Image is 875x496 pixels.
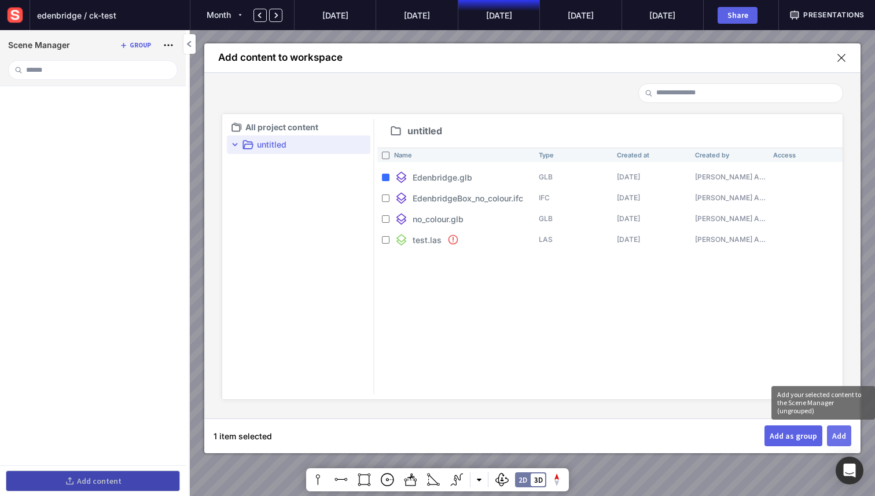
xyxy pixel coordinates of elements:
th: Name [389,148,534,163]
th: Created at [612,148,690,163]
div: Add content to workspace [218,53,343,63]
div: 3D [534,476,543,484]
div: Add [832,432,846,440]
img: presentation.svg [789,10,800,20]
div: Add content [77,477,122,485]
th: Created by [690,148,769,163]
div: Share [723,11,752,19]
p: All project content [245,120,368,134]
span: edenbridge / ck-test [37,9,116,21]
div: Add as group [770,432,817,440]
p: test.las [413,234,442,246]
div: 2D [519,476,527,484]
td: [DATE] [612,229,690,250]
td: [PERSON_NAME] Admin - [PERSON_NAME] [690,188,769,208]
td: [DATE] [612,188,690,208]
td: GLB [534,208,612,229]
td: IFC [534,188,612,208]
img: sensat [5,5,25,25]
span: untitled [407,126,442,135]
td: GLB [534,167,612,188]
p: Edenbridge.glb [413,171,472,183]
button: Group [117,38,153,52]
td: LAS [534,229,612,250]
th: Access [769,148,847,163]
button: Add content [6,471,180,491]
button: Add as group [764,425,822,446]
p: 1 item selected [214,430,272,442]
h1: Scene Manager [8,41,70,50]
td: [DATE] [612,167,690,188]
button: Add [827,425,851,446]
span: Month [207,10,231,20]
p: no_colour.glb [413,213,464,225]
p: untitled [257,138,368,152]
td: [DATE] [612,208,690,229]
p: EdenbridgeBox_no_colour.ifc [413,192,523,204]
th: Type [534,148,612,163]
div: Open Intercom Messenger [836,457,863,484]
span: Add your selected content to [777,391,869,399]
td: [PERSON_NAME] Admin - [PERSON_NAME] [690,229,769,250]
td: [PERSON_NAME] Admin - [PERSON_NAME] [690,167,769,188]
button: Share [718,7,758,24]
span: Presentations [803,10,865,20]
div: Group [130,42,151,49]
td: [PERSON_NAME] Admin - [PERSON_NAME] [690,208,769,229]
span: the Scene Manager (ungrouped) [777,399,869,415]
